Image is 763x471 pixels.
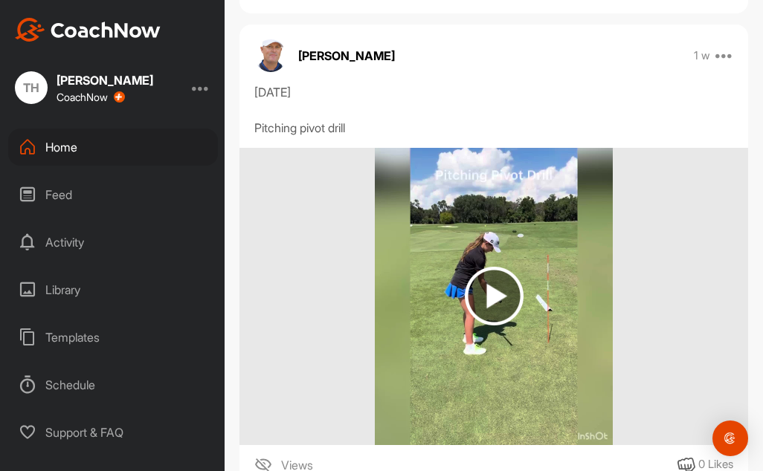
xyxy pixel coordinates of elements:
div: Schedule [8,366,218,403]
div: Library [8,271,218,308]
div: Home [8,129,218,166]
div: Activity [8,224,218,261]
div: Support & FAQ [8,414,218,451]
img: play [465,267,524,325]
div: TH [15,71,48,104]
div: Feed [8,176,218,213]
img: avatar [254,39,287,72]
div: [PERSON_NAME] [57,74,153,86]
p: [PERSON_NAME] [298,47,395,65]
div: Open Intercom Messenger [712,420,748,456]
div: Templates [8,319,218,356]
p: 1 w [694,48,710,63]
div: [DATE] Pitching pivot drill [254,83,733,137]
img: CoachNow [15,18,161,42]
img: media [375,148,613,445]
div: CoachNow [57,91,125,103]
